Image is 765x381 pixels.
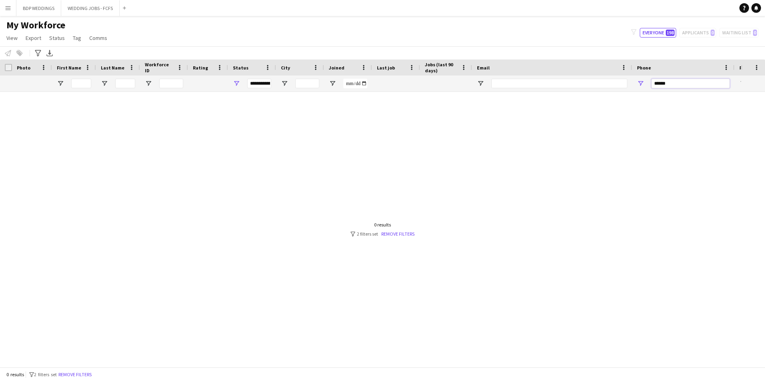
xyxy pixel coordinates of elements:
[637,80,644,87] button: Open Filter Menu
[61,0,120,16] button: WEDDING JOBS - FCFS
[5,64,12,71] input: Column with Header Selection
[89,34,107,42] span: Comms
[477,65,490,71] span: Email
[86,33,110,43] a: Comms
[193,65,208,71] span: Rating
[70,33,84,43] a: Tag
[22,33,44,43] a: Export
[16,0,61,16] button: BDP WEDDINGS
[233,65,248,71] span: Status
[329,80,336,87] button: Open Filter Menu
[159,79,183,88] input: Workforce ID Filter Input
[477,80,484,87] button: Open Filter Menu
[45,48,54,58] app-action-btn: Export XLSX
[651,79,730,88] input: Phone Filter Input
[295,79,319,88] input: City Filter Input
[491,79,627,88] input: Email Filter Input
[425,62,458,73] span: Jobs (last 90 days)
[281,80,288,87] button: Open Filter Menu
[33,48,43,58] app-action-btn: Advanced filters
[26,34,41,42] span: Export
[6,19,65,31] span: My Workforce
[739,80,747,87] button: Open Filter Menu
[381,231,415,237] a: Remove filters
[49,34,65,42] span: Status
[640,28,676,38] button: Everyone198
[101,80,108,87] button: Open Filter Menu
[329,65,344,71] span: Joined
[101,65,124,71] span: Last Name
[46,33,68,43] a: Status
[6,34,18,42] span: View
[34,371,57,377] span: 2 filters set
[115,79,135,88] input: Last Name Filter Input
[57,370,93,379] button: Remove filters
[281,65,290,71] span: City
[3,33,21,43] a: View
[377,65,395,71] span: Last job
[57,80,64,87] button: Open Filter Menu
[350,222,415,228] div: 0 results
[739,65,755,71] span: Profile
[233,80,240,87] button: Open Filter Menu
[637,65,651,71] span: Phone
[350,231,415,237] div: 2 filters set
[73,34,81,42] span: Tag
[145,80,152,87] button: Open Filter Menu
[57,65,81,71] span: First Name
[343,79,367,88] input: Joined Filter Input
[666,30,675,36] span: 198
[17,65,30,71] span: Photo
[71,79,91,88] input: First Name Filter Input
[145,62,174,73] span: Workforce ID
